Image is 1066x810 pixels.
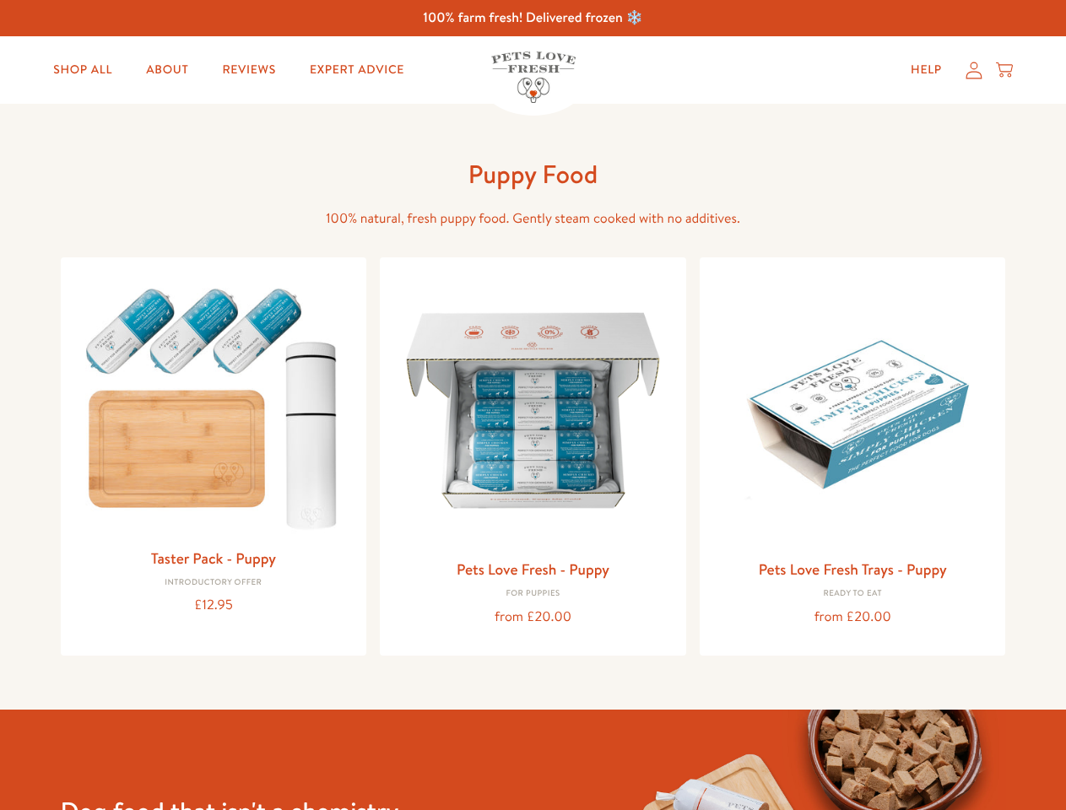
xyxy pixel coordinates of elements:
div: from £20.00 [393,606,673,629]
a: Pets Love Fresh - Puppy [457,559,609,580]
a: Expert Advice [296,53,418,87]
a: Help [897,53,955,87]
a: About [133,53,202,87]
a: Pets Love Fresh Trays - Puppy [759,559,947,580]
a: Shop All [40,53,126,87]
a: Reviews [208,53,289,87]
img: Pets Love Fresh [491,51,576,103]
div: Ready to eat [713,589,993,599]
div: £12.95 [74,594,354,617]
div: Introductory Offer [74,578,354,588]
div: For puppies [393,589,673,599]
img: Pets Love Fresh Trays - Puppy [713,271,993,550]
div: from £20.00 [713,606,993,629]
img: Taster Pack - Puppy [74,271,354,538]
a: Taster Pack - Puppy [151,548,276,569]
img: Pets Love Fresh - Puppy [393,271,673,550]
span: 100% natural, fresh puppy food. Gently steam cooked with no additives. [326,209,740,228]
h1: Puppy Food [263,158,804,191]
